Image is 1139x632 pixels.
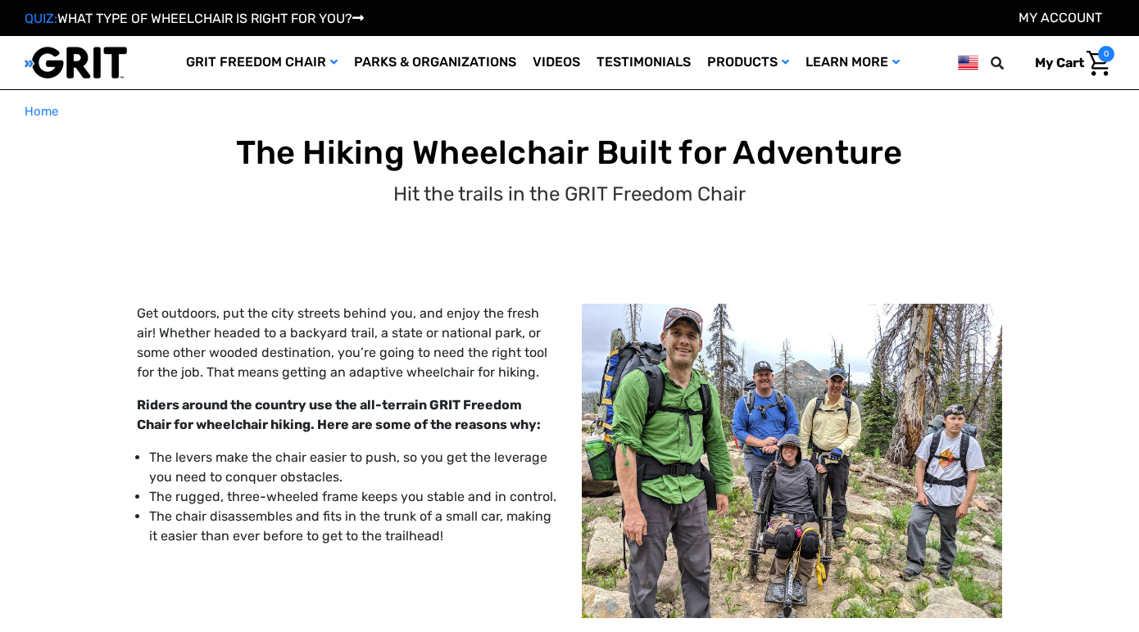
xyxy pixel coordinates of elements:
[149,507,557,546] li: The chair disassembles and fits in the trunk of a small car, making it easier than ever before to...
[137,304,557,382] p: Get outdoors, put the city streets behind you, and enjoy the fresh air! Whether headed to a backy...
[25,102,1114,121] nav: Breadcrumb
[998,46,1023,80] input: Search
[1098,46,1114,62] span: 0
[582,304,1002,619] img: Group hiking, including one using GRIT Freedom Chair all-terrain wheelchair, on rocky grass and d...
[346,36,524,89] a: Parks & Organizations
[25,104,58,119] span: Home
[25,46,127,79] img: GRIT All-Terrain Wheelchair and Mobility Equipment
[958,52,978,73] img: us.png
[524,36,588,89] a: Videos
[28,133,1112,173] h1: The Hiking Wheelchair Built for Adventure
[25,11,57,26] span: QUIZ:
[797,36,908,89] a: Learn More
[699,36,797,89] a: Products
[178,36,346,89] a: GRIT Freedom Chair
[1035,55,1084,70] span: My Cart
[393,179,746,209] p: Hit the trails in the GRIT Freedom Chair
[137,397,541,432] strong: Riders around the country use the all-terrain GRIT Freedom Chair for wheelchair hiking. Here are ...
[25,102,58,121] a: Home
[149,448,557,487] li: The levers make the chair easier to push, so you get the leverage you need to conquer obstacles.
[1087,51,1110,76] img: Cart
[1019,10,1102,25] a: Account
[588,36,699,89] a: Testimonials
[1023,46,1114,80] a: Cart with 0 items
[149,487,557,507] li: The rugged, three-wheeled frame keeps you stable and in control.
[25,11,364,26] a: QUIZ:WHAT TYPE OF WHEELCHAIR IS RIGHT FOR YOU?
